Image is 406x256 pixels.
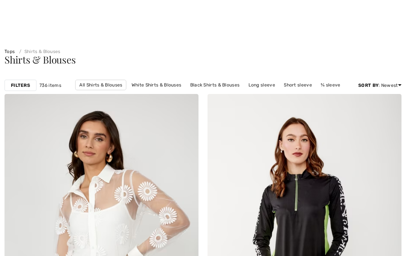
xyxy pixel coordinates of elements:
[227,90,295,100] a: [PERSON_NAME] & Blouses
[75,80,126,90] a: All Shirts & Blouses
[39,82,61,89] span: 736 items
[16,49,61,54] a: Shirts & Blouses
[245,80,279,90] a: Long sleeve
[11,82,30,89] strong: Filters
[124,90,142,100] a: Solid
[5,53,76,66] span: Shirts & Blouses
[358,82,401,89] div: : Newest
[128,80,185,90] a: White Shirts & Blouses
[144,90,226,100] a: [PERSON_NAME] Shirts & Blouses
[5,49,15,54] a: Tops
[280,80,316,90] a: Short sleeve
[186,80,244,90] a: Black Shirts & Blouses
[317,80,344,90] a: ¾ sleeve
[358,83,379,88] strong: Sort By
